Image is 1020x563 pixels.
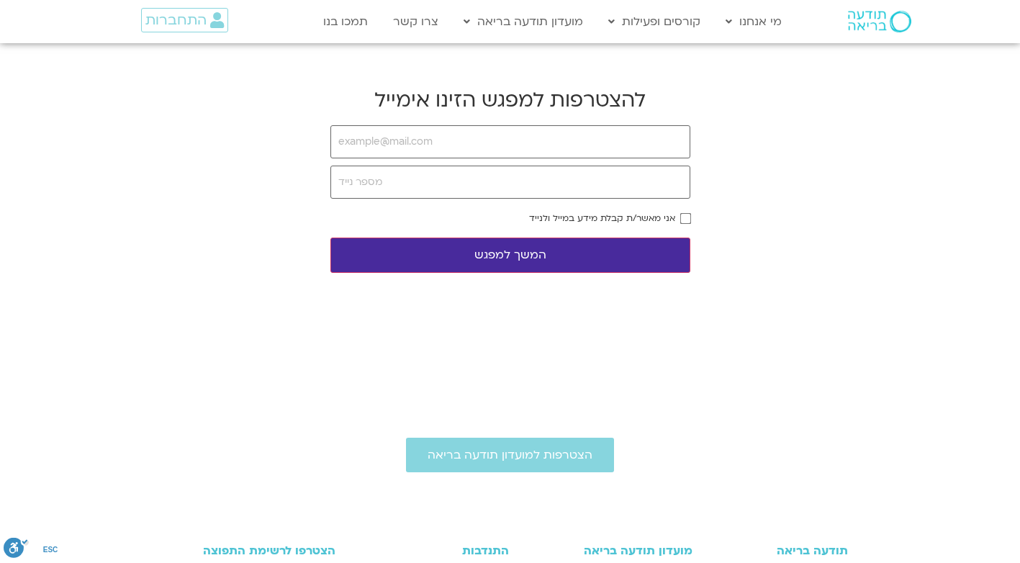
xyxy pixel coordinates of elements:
h3: התנדבות [375,544,508,557]
label: אני מאשר/ת קבלת מידע במייל ולנייד [529,213,675,223]
h2: להצטרפות למפגש הזינו אימייל [330,86,690,114]
a: מי אנחנו [718,8,789,35]
a: התחברות [141,8,228,32]
img: תודעה בריאה [848,11,911,32]
a: תמכו בנו [316,8,375,35]
a: קורסים ופעילות [601,8,708,35]
a: הצטרפות למועדון תודעה בריאה [406,438,614,472]
input: example@mail.com [330,125,690,158]
input: מספר נייד [330,166,690,199]
button: המשך למפגש [330,238,690,273]
h3: מועדון תודעה בריאה [523,544,692,557]
a: מועדון תודעה בריאה [456,8,590,35]
span: התחברות [145,12,207,28]
h3: הצטרפו לרשימת התפוצה [173,544,336,557]
a: צרו קשר [386,8,446,35]
h3: תודעה בריאה [707,544,848,557]
span: הצטרפות למועדון תודעה בריאה [428,449,592,461]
